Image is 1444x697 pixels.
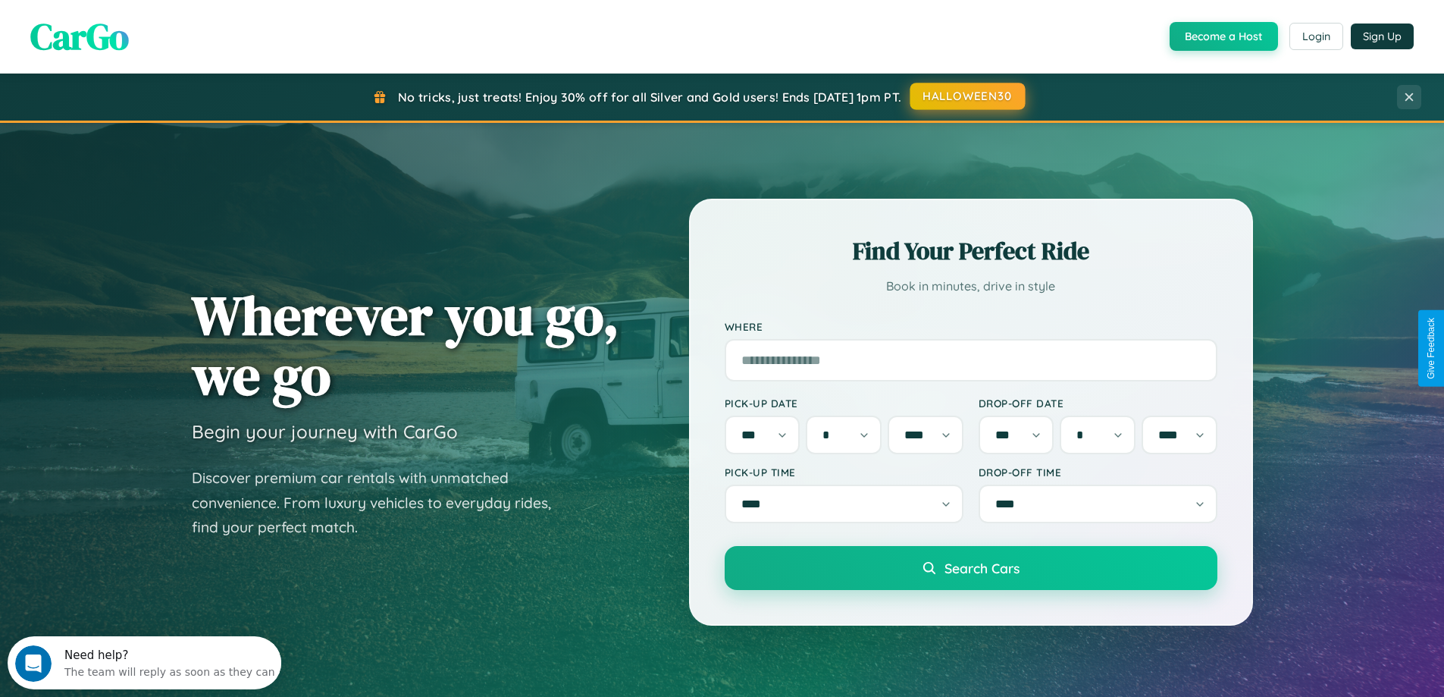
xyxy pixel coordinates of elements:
[1170,22,1278,51] button: Become a Host
[6,6,282,48] div: Open Intercom Messenger
[944,560,1020,576] span: Search Cars
[15,645,52,682] iframe: Intercom live chat
[192,420,458,443] h3: Begin your journey with CarGo
[1426,318,1436,379] div: Give Feedback
[725,466,963,479] label: Pick-up Time
[725,320,1217,333] label: Where
[1351,24,1414,49] button: Sign Up
[725,546,1217,590] button: Search Cars
[57,13,268,25] div: Need help?
[910,83,1026,110] button: HALLOWEEN30
[725,397,963,410] label: Pick-up Date
[979,466,1217,479] label: Drop-off Time
[192,466,571,540] p: Discover premium car rentals with unmatched convenience. From luxury vehicles to everyday rides, ...
[30,11,129,61] span: CarGo
[1289,23,1343,50] button: Login
[725,234,1217,268] h2: Find Your Perfect Ride
[725,275,1217,297] p: Book in minutes, drive in style
[192,285,619,405] h1: Wherever you go, we go
[398,89,901,105] span: No tricks, just treats! Enjoy 30% off for all Silver and Gold users! Ends [DATE] 1pm PT.
[979,397,1217,410] label: Drop-off Date
[8,636,281,689] iframe: Intercom live chat discovery launcher
[57,25,268,41] div: The team will reply as soon as they can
